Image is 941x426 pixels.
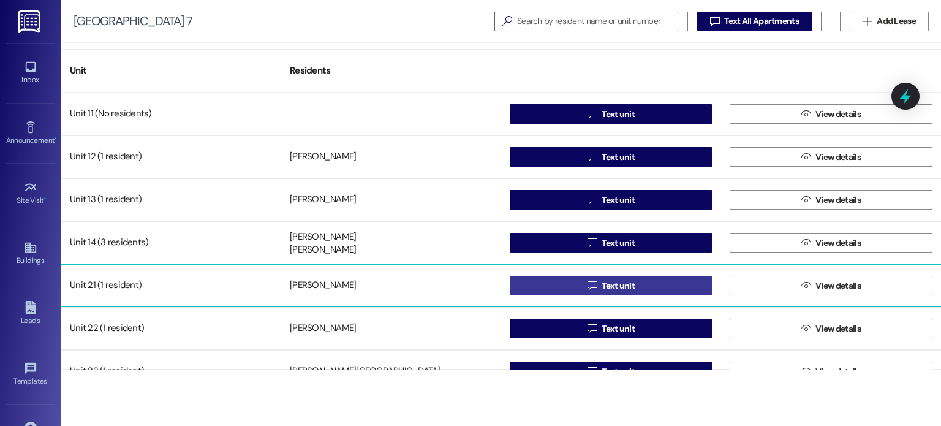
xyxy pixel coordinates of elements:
[588,152,597,162] i: 
[602,151,635,164] span: Text unit
[497,15,517,28] i: 
[61,230,281,255] div: Unit 14 (3 residents)
[290,244,356,257] div: [PERSON_NAME]
[510,362,712,381] button: Text unit
[602,365,635,378] span: Text unit
[801,109,811,119] i: 
[730,147,932,167] button: View details
[730,319,932,338] button: View details
[602,322,635,335] span: Text unit
[710,17,719,26] i: 
[588,324,597,333] i: 
[61,359,281,384] div: Unit 23 (1 resident)
[877,15,916,28] span: Add Lease
[510,147,712,167] button: Text unit
[724,15,799,28] span: Text All Apartments
[290,194,356,207] div: [PERSON_NAME]
[6,56,55,89] a: Inbox
[61,102,281,126] div: Unit 11 (No residents)
[510,319,712,338] button: Text unit
[588,367,597,376] i: 
[61,316,281,341] div: Unit 22 (1 resident)
[730,276,932,295] button: View details
[510,190,712,210] button: Text unit
[6,177,55,210] a: Site Visit •
[281,56,501,86] div: Residents
[815,280,861,292] span: View details
[815,108,861,121] span: View details
[602,194,635,207] span: Text unit
[61,56,281,86] div: Unit
[801,152,811,162] i: 
[510,233,712,253] button: Text unit
[6,297,55,330] a: Leads
[290,280,356,292] div: [PERSON_NAME]
[290,151,356,164] div: [PERSON_NAME]
[588,238,597,248] i: 
[863,17,872,26] i: 
[588,195,597,205] i: 
[18,10,43,33] img: ResiDesk Logo
[801,367,811,376] i: 
[730,233,932,253] button: View details
[74,15,192,28] div: [GEOGRAPHIC_DATA] 7
[44,194,46,203] span: •
[602,280,635,292] span: Text unit
[602,108,635,121] span: Text unit
[6,237,55,270] a: Buildings
[730,190,932,210] button: View details
[517,13,678,30] input: Search by resident name or unit number
[61,273,281,298] div: Unit 21 (1 resident)
[290,230,356,243] div: [PERSON_NAME]
[801,195,811,205] i: 
[510,104,712,124] button: Text unit
[290,365,440,378] div: [PERSON_NAME][GEOGRAPHIC_DATA]
[730,104,932,124] button: View details
[602,237,635,249] span: Text unit
[815,322,861,335] span: View details
[815,237,861,249] span: View details
[6,358,55,391] a: Templates •
[801,281,811,291] i: 
[697,12,812,31] button: Text All Apartments
[47,375,49,384] span: •
[61,188,281,212] div: Unit 13 (1 resident)
[730,362,932,381] button: View details
[850,12,929,31] button: Add Lease
[61,145,281,169] div: Unit 12 (1 resident)
[588,281,597,291] i: 
[815,194,861,207] span: View details
[815,151,861,164] span: View details
[290,322,356,335] div: [PERSON_NAME]
[815,365,861,378] span: View details
[801,238,811,248] i: 
[510,276,712,295] button: Text unit
[55,134,56,143] span: •
[801,324,811,333] i: 
[588,109,597,119] i: 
